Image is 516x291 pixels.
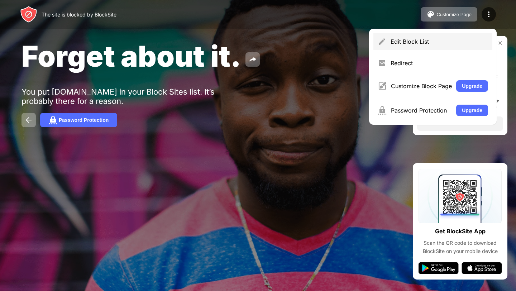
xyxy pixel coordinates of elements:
span: Forget about it. [21,39,241,73]
img: qrcode.svg [419,169,502,223]
div: Password Protection [59,117,109,123]
img: password.svg [49,116,57,124]
div: Customize Block Page [391,82,452,90]
button: Password Protection [40,113,117,127]
img: header-logo.svg [20,6,37,23]
div: The site is blocked by BlockSite [42,11,116,18]
img: menu-icon.svg [484,10,493,19]
button: Upgrade [456,105,488,116]
img: menu-pencil.svg [378,37,386,46]
button: Upgrade [456,80,488,92]
img: app-store.svg [462,262,502,274]
button: Customize Page [421,7,477,22]
img: back.svg [24,116,33,124]
div: Scan the QR code to download BlockSite on your mobile device [419,239,502,255]
img: menu-redirect.svg [378,59,386,67]
div: Edit Block List [391,38,488,45]
img: share.svg [248,55,257,64]
div: Customize Page [436,12,472,17]
img: pallet.svg [426,10,435,19]
div: Password Protection [391,107,452,114]
div: Redirect [391,59,488,67]
img: rate-us-close.svg [497,40,503,46]
div: Get BlockSite App [435,226,486,237]
div: You put [DOMAIN_NAME] in your Block Sites list. It’s probably there for a reason. [21,87,243,106]
img: menu-password.svg [378,106,387,115]
img: menu-customize.svg [378,82,387,90]
img: google-play.svg [419,262,459,274]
